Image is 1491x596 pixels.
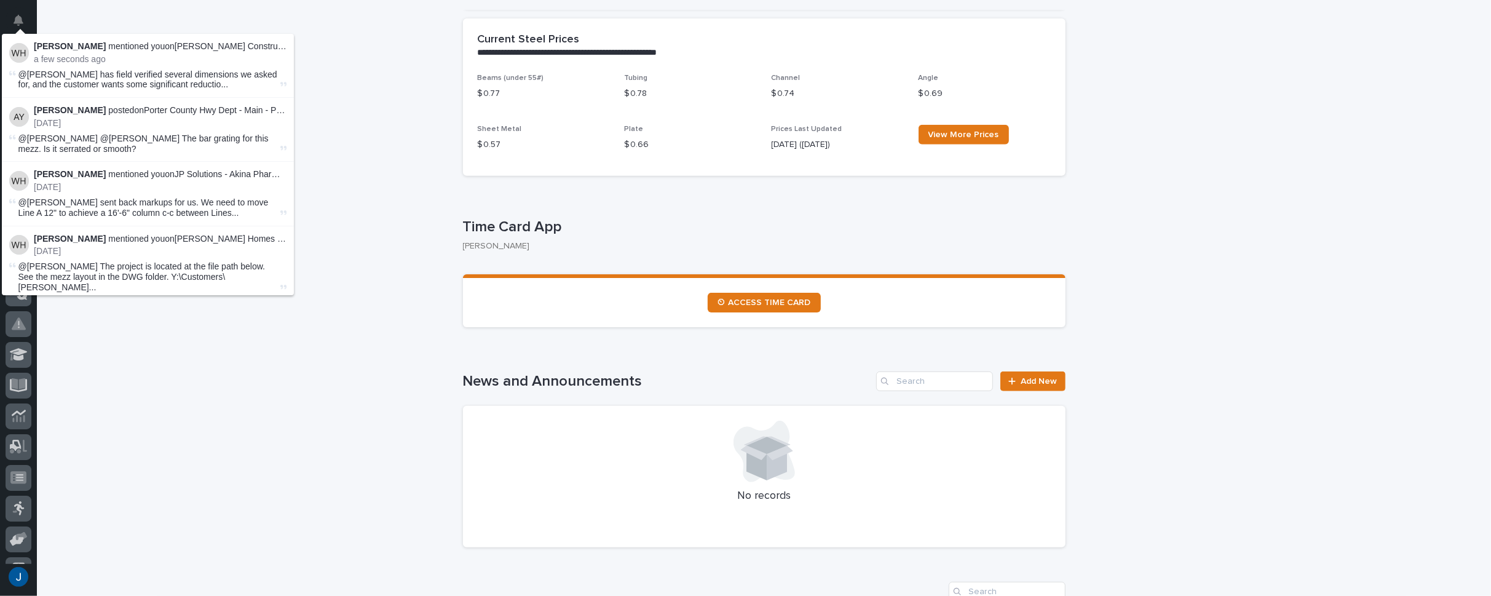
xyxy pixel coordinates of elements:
[1000,372,1065,391] a: Add New
[34,41,106,51] strong: [PERSON_NAME]
[34,169,287,180] p: mentioned you on JP Solutions - Akina Pharmacy Mezzanine Addition :
[463,373,872,391] h1: News and Announcements
[625,125,644,133] span: Plate
[625,74,648,82] span: Tubing
[478,87,610,100] p: $ 0.77
[34,234,106,244] strong: [PERSON_NAME]
[34,41,287,52] p: mentioned you on [PERSON_NAME] Construction - Mezzanine :
[1021,377,1058,386] span: Add New
[478,490,1051,503] p: No records
[18,261,278,292] span: @[PERSON_NAME] The project is located at the file path below. See the mezz layout in the DWG fold...
[18,133,269,154] span: @[PERSON_NAME] @[PERSON_NAME] The bar grating for this mezz. Is it serrated or smooth?
[625,138,757,151] p: $ 0.66
[772,87,904,100] p: $ 0.74
[919,125,1009,145] a: View More Prices
[718,298,811,307] span: ⏲ ACCESS TIME CARD
[6,7,31,33] button: Notifications
[34,105,106,115] strong: [PERSON_NAME]
[772,74,801,82] span: Channel
[9,43,29,63] img: Weston Hochstetler
[772,138,904,151] p: [DATE] ([DATE])
[708,293,821,312] a: ⏲ ACCESS TIME CARD
[18,70,278,90] span: @[PERSON_NAME] has field verified several dimensions we asked for, and the customer wants some si...
[34,234,287,244] p: mentioned you on [PERSON_NAME] Homes 996 - [GEOGRAPHIC_DATA] - Mezzanine Addition :
[478,33,580,47] h2: Current Steel Prices
[34,118,287,129] p: [DATE]
[463,241,1056,252] p: [PERSON_NAME]
[34,105,287,116] p: posted on Porter County Hwy Dept - Main - Parts Mezzanine :
[15,15,31,34] div: Notifications
[772,125,842,133] span: Prices Last Updated
[6,564,31,590] button: users-avatar
[876,372,993,391] input: Search
[625,87,757,100] p: $ 0.78
[478,138,610,151] p: $ 0.57
[9,235,29,255] img: Weston Hochstetler
[34,246,287,256] p: [DATE]
[928,130,999,139] span: View More Prices
[463,218,1061,236] p: Time Card App
[18,197,278,218] span: @[PERSON_NAME] sent back markups for us. We need to move Line A 12" to achieve a 16'-6" column c-...
[919,74,939,82] span: Angle
[9,107,29,127] img: Adam Yutzy
[34,54,287,65] p: a few seconds ago
[34,182,287,193] p: [DATE]
[478,125,522,133] span: Sheet Metal
[478,74,544,82] span: Beams (under 55#)
[9,171,29,191] img: Weston Hochstetler
[34,169,106,179] strong: [PERSON_NAME]
[919,87,1051,100] p: $ 0.69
